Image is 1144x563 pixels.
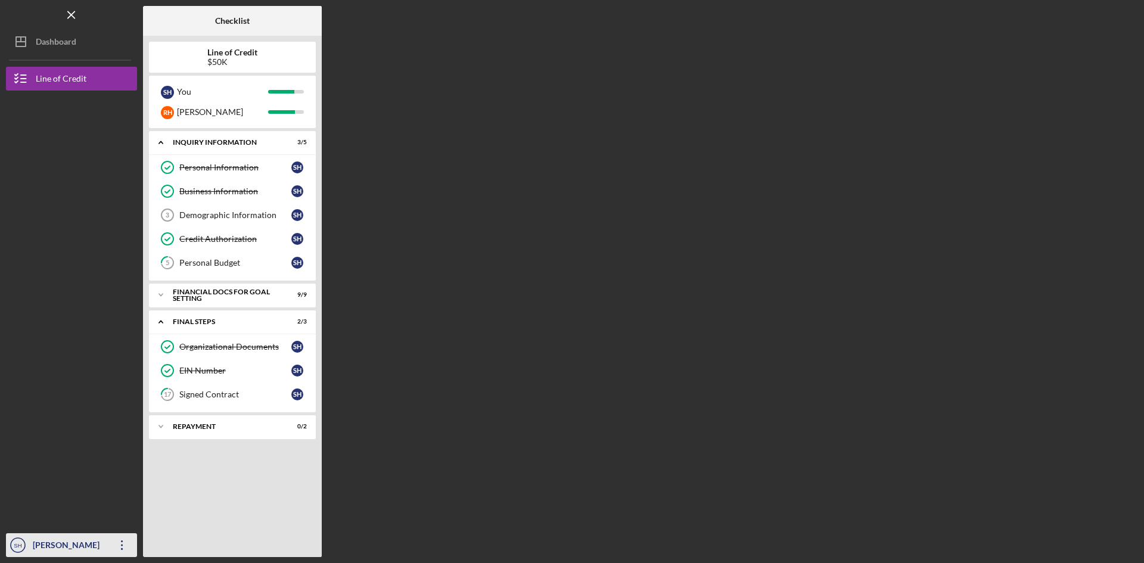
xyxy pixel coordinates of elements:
[179,234,291,244] div: Credit Authorization
[173,423,277,430] div: Repayment
[291,233,303,245] div: S H
[179,342,291,352] div: Organizational Documents
[173,288,277,302] div: Financial Docs for Goal Setting
[285,318,307,325] div: 2 / 3
[155,251,310,275] a: 5Personal BudgetSH
[166,211,169,219] tspan: 3
[6,67,137,91] button: Line of Credit
[155,203,310,227] a: 3Demographic InformationSH
[207,48,257,57] b: Line of Credit
[291,365,303,377] div: S H
[285,423,307,430] div: 0 / 2
[36,30,76,57] div: Dashboard
[207,57,257,67] div: $50K
[285,291,307,298] div: 9 / 9
[177,102,268,122] div: [PERSON_NAME]
[291,257,303,269] div: S H
[155,155,310,179] a: Personal InformationSH
[179,163,291,172] div: Personal Information
[6,30,137,54] button: Dashboard
[291,161,303,173] div: S H
[179,258,291,267] div: Personal Budget
[179,366,291,375] div: EIN Number
[14,542,21,549] text: SH
[291,185,303,197] div: S H
[173,139,277,146] div: INQUIRY INFORMATION
[155,227,310,251] a: Credit AuthorizationSH
[173,318,277,325] div: FINAL STEPS
[36,67,86,94] div: Line of Credit
[161,106,174,119] div: R H
[215,16,250,26] b: Checklist
[6,533,137,557] button: SH[PERSON_NAME]
[155,382,310,406] a: 17Signed ContractSH
[155,179,310,203] a: Business InformationSH
[161,86,174,99] div: S H
[291,341,303,353] div: S H
[155,335,310,359] a: Organizational DocumentsSH
[291,388,303,400] div: S H
[179,210,291,220] div: Demographic Information
[177,82,268,102] div: You
[166,259,169,267] tspan: 5
[30,533,107,560] div: [PERSON_NAME]
[179,390,291,399] div: Signed Contract
[285,139,307,146] div: 3 / 5
[155,359,310,382] a: EIN NumberSH
[179,186,291,196] div: Business Information
[291,209,303,221] div: S H
[164,391,172,399] tspan: 17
